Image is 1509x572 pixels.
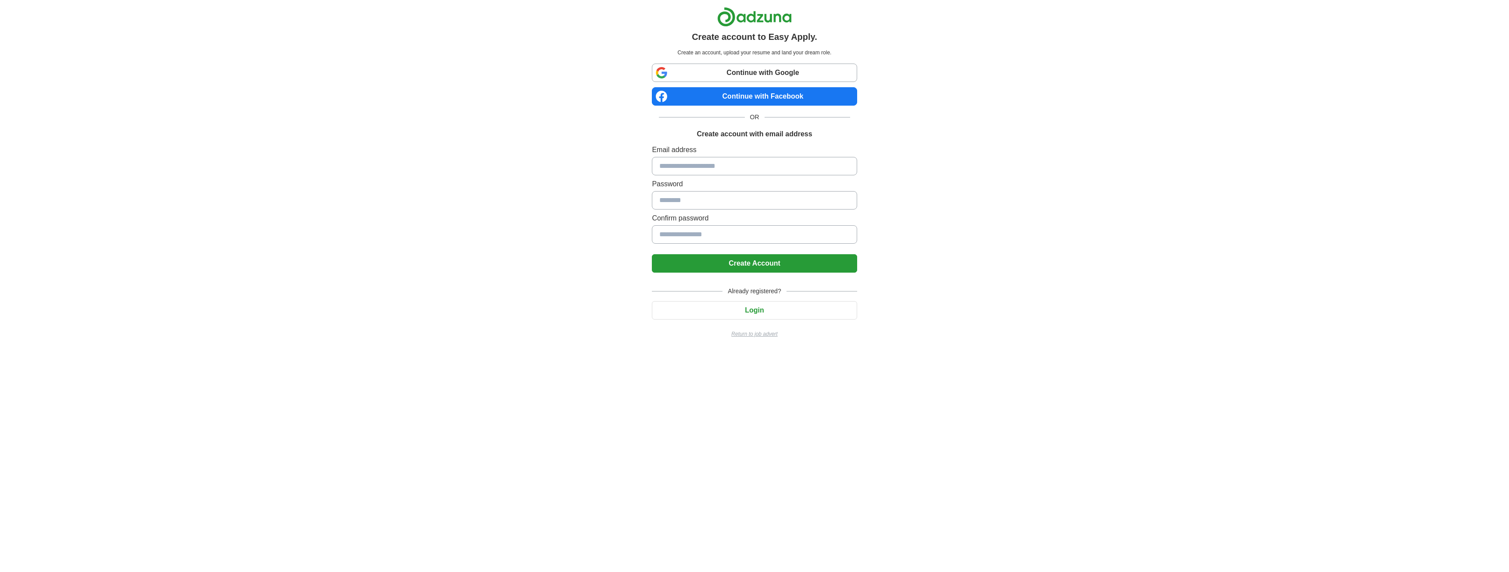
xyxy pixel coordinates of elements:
a: Login [652,306,857,314]
label: Email address [652,145,857,155]
img: Adzuna logo [717,7,792,27]
span: Already registered? [722,287,786,296]
a: Continue with Google [652,64,857,82]
label: Password [652,179,857,189]
span: OR [745,113,765,122]
label: Confirm password [652,213,857,224]
button: Create Account [652,254,857,273]
h1: Create account to Easy Apply. [692,30,817,43]
a: Return to job advert [652,330,857,338]
a: Continue with Facebook [652,87,857,106]
button: Login [652,301,857,320]
h1: Create account with email address [697,129,812,139]
p: Create an account, upload your resume and land your dream role. [654,49,855,57]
